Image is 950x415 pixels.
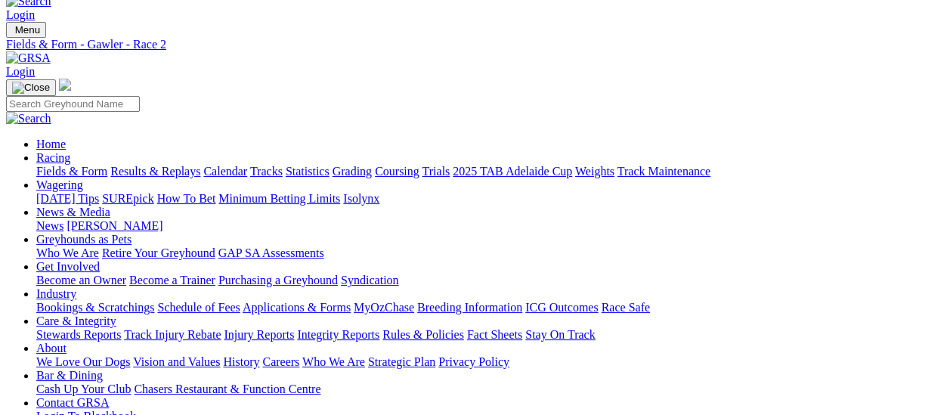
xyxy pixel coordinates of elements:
[67,219,162,232] a: [PERSON_NAME]
[36,219,63,232] a: News
[302,355,365,368] a: Who We Are
[375,165,419,178] a: Coursing
[36,274,126,286] a: Become an Owner
[333,165,372,178] a: Grading
[617,165,710,178] a: Track Maintenance
[438,355,509,368] a: Privacy Policy
[36,138,66,150] a: Home
[6,38,944,51] a: Fields & Form - Gawler - Race 2
[422,165,450,178] a: Trials
[36,382,944,396] div: Bar & Dining
[354,301,414,314] a: MyOzChase
[36,301,154,314] a: Bookings & Scratchings
[36,301,944,314] div: Industry
[36,382,131,395] a: Cash Up Your Club
[36,165,107,178] a: Fields & Form
[133,355,220,368] a: Vision and Values
[36,287,76,300] a: Industry
[36,165,944,178] div: Racing
[6,79,56,96] button: Toggle navigation
[36,219,944,233] div: News & Media
[36,396,109,409] a: Contact GRSA
[525,301,598,314] a: ICG Outcomes
[36,151,70,164] a: Racing
[157,301,240,314] a: Schedule of Fees
[575,165,614,178] a: Weights
[129,274,215,286] a: Become a Trainer
[262,355,299,368] a: Careers
[36,206,110,218] a: News & Media
[467,328,522,341] a: Fact Sheets
[102,246,215,259] a: Retire Your Greyhound
[124,328,221,341] a: Track Injury Rebate
[36,233,132,246] a: Greyhounds as Pets
[36,192,99,205] a: [DATE] Tips
[224,328,294,341] a: Injury Reports
[157,192,216,205] a: How To Bet
[6,51,51,65] img: GRSA
[218,274,338,286] a: Purchasing a Greyhound
[36,328,944,342] div: Care & Integrity
[297,328,379,341] a: Integrity Reports
[6,8,35,21] a: Login
[6,96,140,112] input: Search
[36,369,103,382] a: Bar & Dining
[286,165,330,178] a: Statistics
[243,301,351,314] a: Applications & Forms
[6,112,51,125] img: Search
[134,382,320,395] a: Chasers Restaurant & Function Centre
[36,246,944,260] div: Greyhounds as Pets
[59,79,71,91] img: logo-grsa-white.png
[36,192,944,206] div: Wagering
[382,328,464,341] a: Rules & Policies
[341,274,398,286] a: Syndication
[12,82,50,94] img: Close
[453,165,572,178] a: 2025 TAB Adelaide Cup
[417,301,522,314] a: Breeding Information
[36,355,944,369] div: About
[6,22,46,38] button: Toggle navigation
[36,246,99,259] a: Who We Are
[36,274,944,287] div: Get Involved
[110,165,200,178] a: Results & Replays
[218,192,340,205] a: Minimum Betting Limits
[218,246,324,259] a: GAP SA Assessments
[6,65,35,78] a: Login
[525,328,595,341] a: Stay On Track
[250,165,283,178] a: Tracks
[36,314,116,327] a: Care & Integrity
[36,355,130,368] a: We Love Our Dogs
[343,192,379,205] a: Isolynx
[36,178,83,191] a: Wagering
[102,192,153,205] a: SUREpick
[368,355,435,368] a: Strategic Plan
[601,301,649,314] a: Race Safe
[203,165,247,178] a: Calendar
[36,328,121,341] a: Stewards Reports
[36,260,100,273] a: Get Involved
[15,24,40,36] span: Menu
[36,342,67,355] a: About
[223,355,259,368] a: History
